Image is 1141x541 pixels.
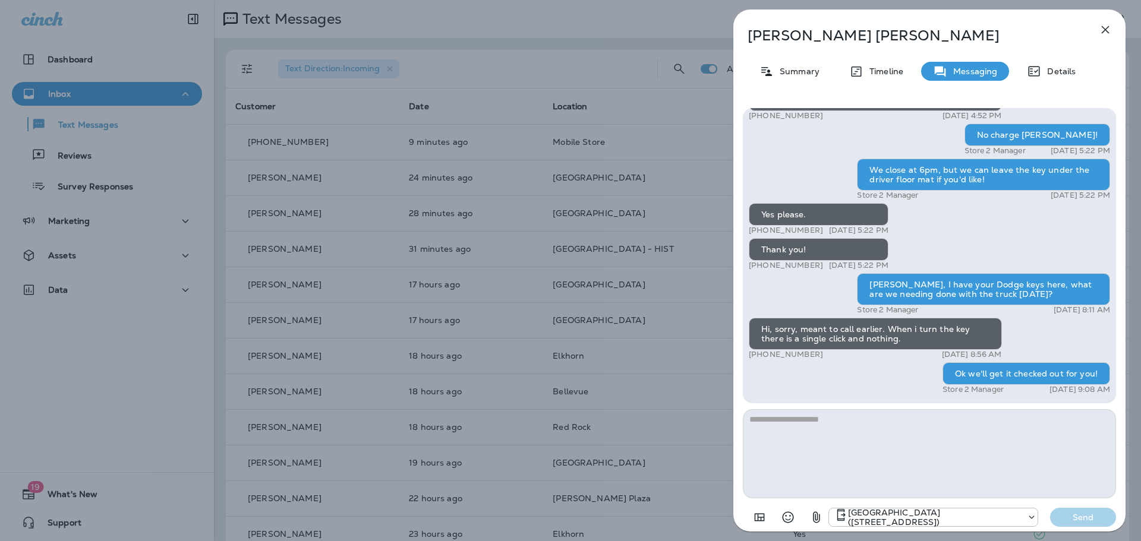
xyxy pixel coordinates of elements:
[947,67,997,76] p: Messaging
[1041,67,1076,76] p: Details
[1054,305,1110,315] p: [DATE] 8:11 AM
[749,238,888,261] div: Thank you!
[943,111,1002,121] p: [DATE] 4:52 PM
[857,159,1110,191] div: We close at 6pm, but we can leave the key under the driver floor mat if you'd like!
[749,226,823,235] p: [PHONE_NUMBER]
[749,261,823,270] p: [PHONE_NUMBER]
[749,111,823,121] p: [PHONE_NUMBER]
[857,191,918,200] p: Store 2 Manager
[1051,146,1110,156] p: [DATE] 5:22 PM
[749,318,1002,350] div: Hi, sorry, meant to call earlier. When i turn the key there is a single click and nothing.
[942,350,1002,359] p: [DATE] 8:56 AM
[857,305,918,315] p: Store 2 Manager
[943,362,1110,385] div: Ok we'll get it checked out for you!
[774,67,819,76] p: Summary
[749,350,823,359] p: [PHONE_NUMBER]
[943,385,1004,394] p: Store 2 Manager
[1051,191,1110,200] p: [DATE] 5:22 PM
[1049,385,1110,394] p: [DATE] 9:08 AM
[863,67,903,76] p: Timeline
[829,226,888,235] p: [DATE] 5:22 PM
[748,505,771,529] button: Add in a premade template
[776,505,800,529] button: Select an emoji
[829,508,1038,527] div: +1 (402) 571-1201
[748,27,1072,44] p: [PERSON_NAME] [PERSON_NAME]
[965,124,1110,146] div: No charge [PERSON_NAME]!
[857,273,1110,305] div: [PERSON_NAME], I have your Dodge keys here, what are we needing done with the truck [DATE]?
[965,146,1026,156] p: Store 2 Manager
[848,508,1021,527] p: [GEOGRAPHIC_DATA] ([STREET_ADDRESS])
[749,203,888,226] div: Yes please.
[829,261,888,270] p: [DATE] 5:22 PM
